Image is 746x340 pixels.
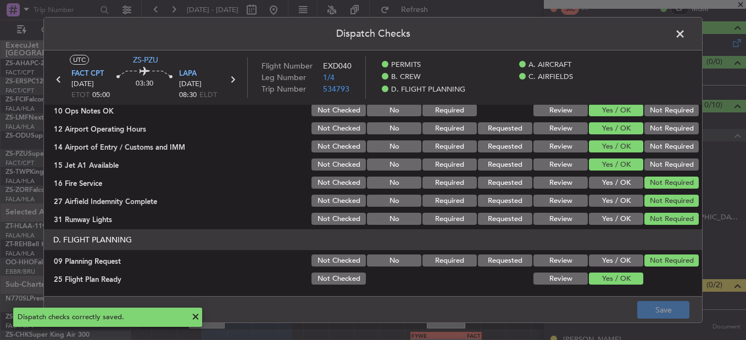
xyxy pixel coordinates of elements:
span: C. AIRFIELDS [528,72,573,83]
div: Dispatch checks correctly saved. [18,312,186,323]
button: Review [533,273,588,285]
button: Review [533,195,588,207]
button: Review [533,140,588,152]
button: Not Required [644,177,699,189]
button: Not Required [644,254,699,267]
span: A. AIRCRAFT [528,60,571,71]
button: Review [533,158,588,171]
button: Not Required [644,213,699,225]
button: Review [533,122,588,134]
button: Yes / OK [589,254,643,267]
button: Review [533,213,588,225]
button: Yes / OK [589,273,643,285]
button: Yes / OK [589,195,643,207]
button: Not Required [644,104,699,116]
header: Dispatch Checks [44,18,702,50]
button: Not Required [644,158,699,171]
button: Not Required [644,195,699,207]
button: Review [533,177,588,189]
button: Yes / OK [589,177,643,189]
button: Not Required [644,140,699,152]
button: Yes / OK [589,122,643,134]
button: Review [533,254,588,267]
button: Not Required [644,122,699,134]
button: Yes / OK [589,140,643,152]
button: Yes / OK [589,158,643,171]
button: Yes / OK [589,104,643,116]
button: Review [533,104,588,116]
button: Yes / OK [589,213,643,225]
